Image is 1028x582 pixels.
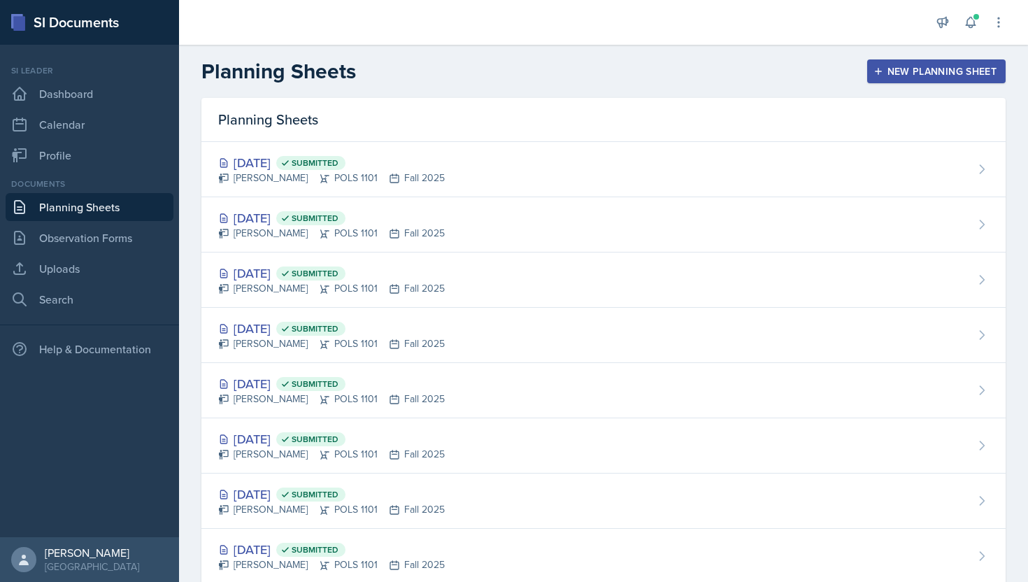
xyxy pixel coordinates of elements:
[292,157,338,169] span: Submitted
[218,208,445,227] div: [DATE]
[6,255,173,283] a: Uploads
[292,434,338,445] span: Submitted
[201,363,1006,418] a: [DATE] Submitted [PERSON_NAME]POLS 1101Fall 2025
[6,224,173,252] a: Observation Forms
[292,378,338,390] span: Submitted
[218,171,445,185] div: [PERSON_NAME] POLS 1101 Fall 2025
[201,142,1006,197] a: [DATE] Submitted [PERSON_NAME]POLS 1101Fall 2025
[6,111,173,139] a: Calendar
[6,335,173,363] div: Help & Documentation
[218,447,445,462] div: [PERSON_NAME] POLS 1101 Fall 2025
[6,64,173,77] div: Si leader
[218,558,445,572] div: [PERSON_NAME] POLS 1101 Fall 2025
[218,540,445,559] div: [DATE]
[45,546,139,560] div: [PERSON_NAME]
[292,489,338,500] span: Submitted
[218,281,445,296] div: [PERSON_NAME] POLS 1101 Fall 2025
[218,336,445,351] div: [PERSON_NAME] POLS 1101 Fall 2025
[292,268,338,279] span: Submitted
[218,374,445,393] div: [DATE]
[6,285,173,313] a: Search
[201,197,1006,253] a: [DATE] Submitted [PERSON_NAME]POLS 1101Fall 2025
[6,141,173,169] a: Profile
[218,392,445,406] div: [PERSON_NAME] POLS 1101 Fall 2025
[218,502,445,517] div: [PERSON_NAME] POLS 1101 Fall 2025
[218,226,445,241] div: [PERSON_NAME] POLS 1101 Fall 2025
[201,308,1006,363] a: [DATE] Submitted [PERSON_NAME]POLS 1101Fall 2025
[292,213,338,224] span: Submitted
[876,66,997,77] div: New Planning Sheet
[218,485,445,504] div: [DATE]
[45,560,139,574] div: [GEOGRAPHIC_DATA]
[201,253,1006,308] a: [DATE] Submitted [PERSON_NAME]POLS 1101Fall 2025
[218,153,445,172] div: [DATE]
[201,474,1006,529] a: [DATE] Submitted [PERSON_NAME]POLS 1101Fall 2025
[6,178,173,190] div: Documents
[867,59,1006,83] button: New Planning Sheet
[292,323,338,334] span: Submitted
[6,193,173,221] a: Planning Sheets
[201,59,356,84] h2: Planning Sheets
[201,98,1006,142] div: Planning Sheets
[6,80,173,108] a: Dashboard
[201,418,1006,474] a: [DATE] Submitted [PERSON_NAME]POLS 1101Fall 2025
[218,264,445,283] div: [DATE]
[292,544,338,555] span: Submitted
[218,319,445,338] div: [DATE]
[218,430,445,448] div: [DATE]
